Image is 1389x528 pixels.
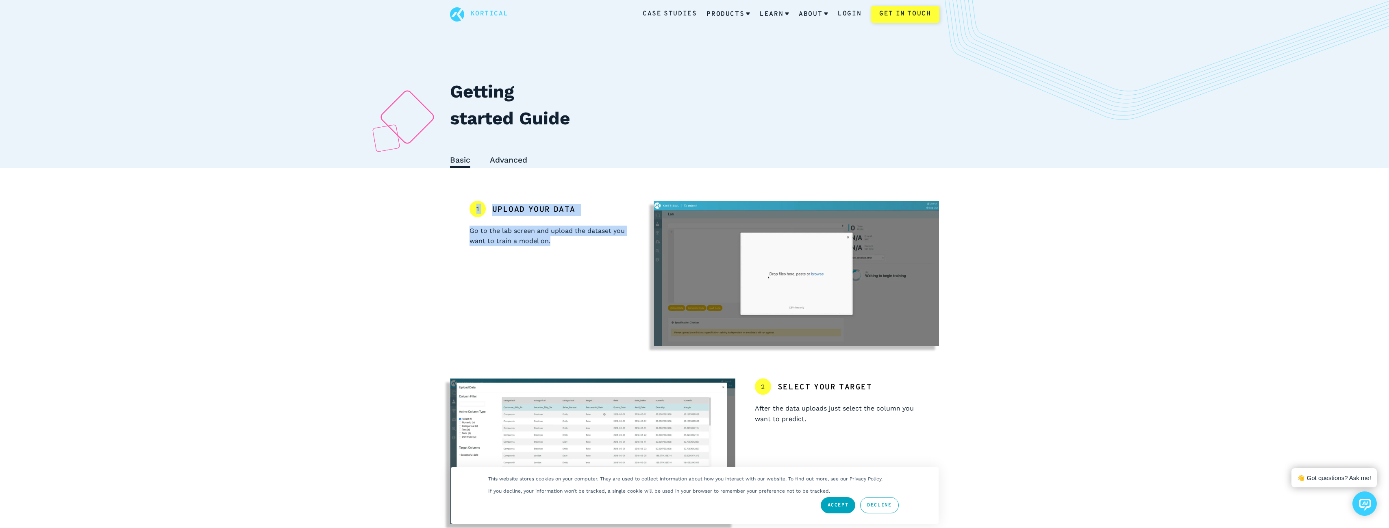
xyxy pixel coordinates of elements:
h4: Basic [450,154,470,168]
h4: Advanced [490,154,527,168]
a: About [799,4,828,25]
img: background diamond pattern empty small [372,124,400,152]
a: Products [706,4,750,25]
h2: Select your target [778,382,872,393]
img: Upload your data step platfom picture [654,201,939,346]
a: Get in touch [871,6,939,23]
a: Learn [760,4,789,25]
span: 1 [470,201,486,217]
a: Accept [821,497,856,513]
a: Kortical [471,9,509,20]
p: This website stores cookies on your computer. They are used to collect information about how you ... [488,476,883,482]
a: Case Studies [643,9,697,20]
h1: Getting started Guide [450,78,939,151]
h2: Upload your data [492,204,576,216]
p: Go to the lab screen and upload the dataset you want to train a model on. [470,226,635,246]
p: If you decline, your information won’t be tracked, a single cookie will be used in your browser t... [488,488,830,494]
img: Select your target step platfom picture [450,378,735,524]
p: After the data uploads just select the column you want to predict. [755,403,920,424]
span: 2 [755,378,771,395]
img: background diamond pattern empty big [378,88,436,146]
a: Login [838,9,861,20]
a: Decline [860,497,898,513]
